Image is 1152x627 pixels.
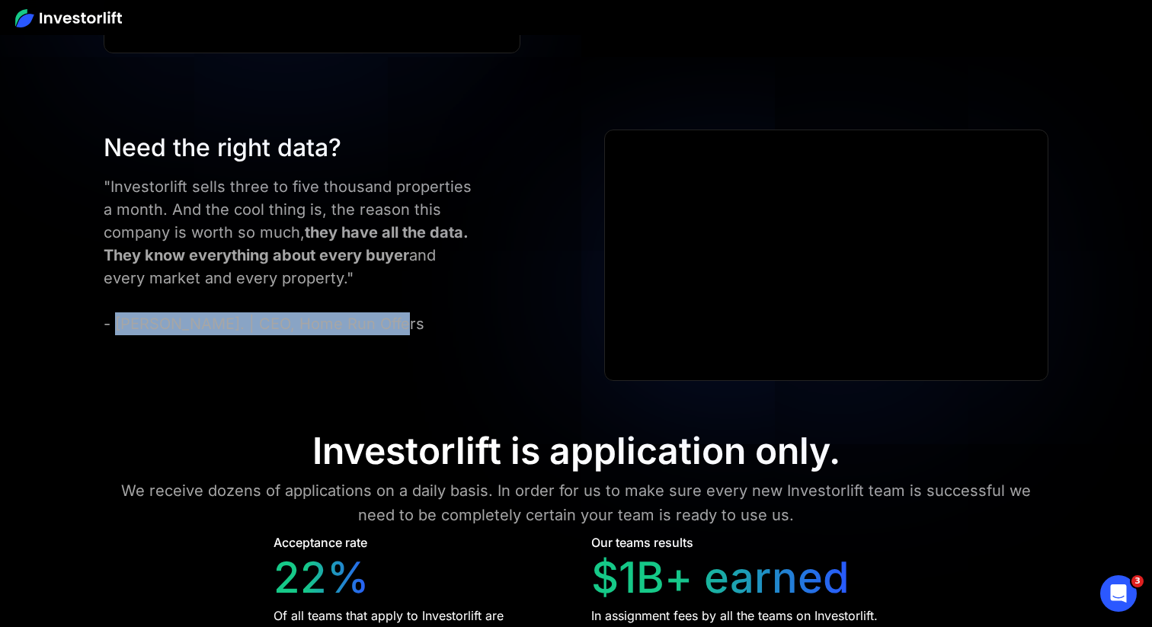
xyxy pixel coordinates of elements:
iframe: Intercom live chat [1100,575,1137,612]
div: In assignment fees by all the teams on Investorlift. [591,605,878,626]
strong: they have all the data. They know everything about every buyer [104,223,468,264]
div: "Investorlift sells three to five thousand properties a month. And the cool thing is, the reason ... [104,175,479,335]
div: 22% [274,552,370,603]
div: Acceptance rate [274,533,367,552]
div: $1B+ earned [591,552,850,603]
div: Need the right data? [104,130,479,166]
div: Investorlift is application only. [312,429,840,473]
div: We receive dozens of applications on a daily basis. In order for us to make sure every new Invest... [115,478,1037,527]
span: 3 [1131,575,1144,587]
div: Our teams results [591,533,693,552]
iframe: Ryan Pineda | Testimonial [605,130,1048,380]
